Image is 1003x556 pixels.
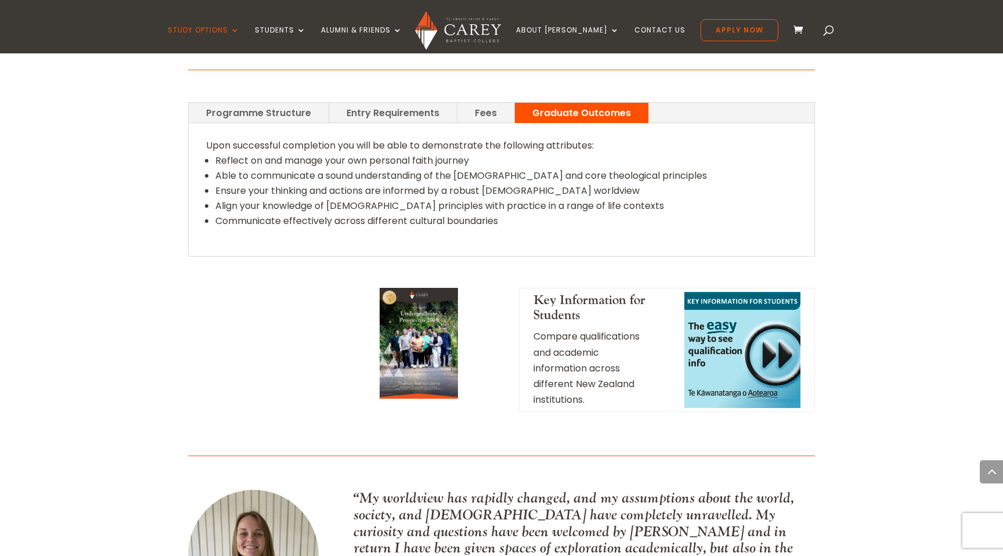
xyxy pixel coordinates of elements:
[255,26,306,53] a: Students
[215,198,797,214] li: Align your knowledge of [DEMOGRAPHIC_DATA] principles with practice in a range of life contexts
[215,214,797,229] li: Communicate effectively across different cultural boundaries
[215,183,797,198] li: Ensure your thinking and actions are informed by a robust [DEMOGRAPHIC_DATA] worldview
[206,138,797,153] p: Upon successful completion you will be able to demonstrate the following attributes:
[515,103,648,123] a: Graduate Outcomes
[189,103,329,123] a: Programme Structure
[533,328,653,407] p: Compare qualifications and academic information across different New Zealand institutions.
[634,26,685,53] a: Contact Us
[215,168,797,183] li: Able to communicate a sound understanding of the [DEMOGRAPHIC_DATA] and core theological principles
[380,389,458,402] a: Undergraduate Prospectus Cover 2025
[168,26,240,53] a: Study Options
[215,153,797,168] li: Reflect on and manage your own personal faith journey
[321,26,402,53] a: Alumni & Friends
[533,293,653,329] h4: Key Information for Students
[329,103,457,123] a: Entry Requirements
[380,288,458,399] img: Undergraduate Prospectus Cover 2025
[457,103,514,123] a: Fees
[415,11,500,50] img: Carey Baptist College
[701,19,778,41] a: Apply Now
[516,26,619,53] a: About [PERSON_NAME]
